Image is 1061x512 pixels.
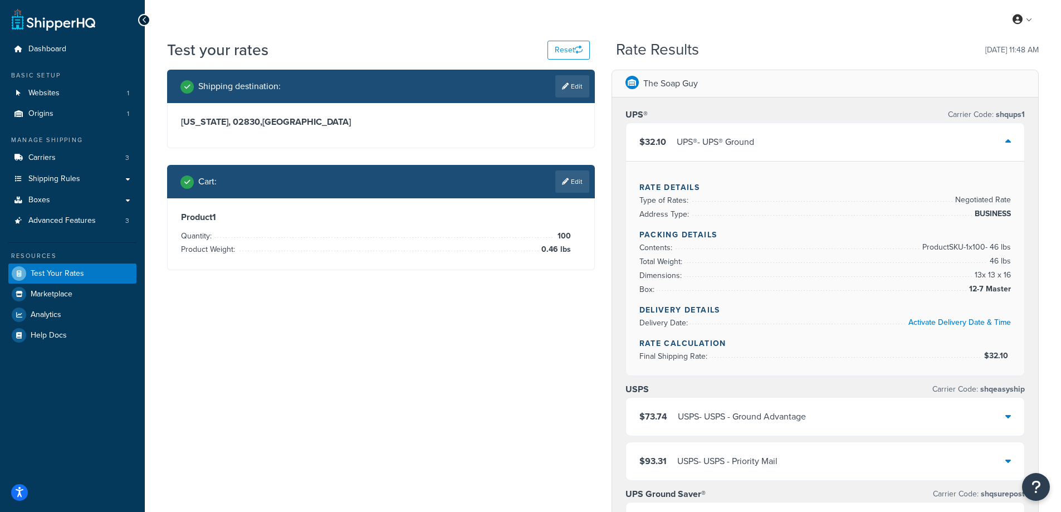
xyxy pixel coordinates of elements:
h4: Rate Details [639,182,1011,193]
span: $32.10 [984,350,1011,362]
div: USPS - USPS - Priority Mail [677,454,778,469]
span: shqups1 [994,109,1025,120]
span: $32.10 [639,135,666,148]
span: 3 [125,216,129,226]
h3: [US_STATE], 02830 , [GEOGRAPHIC_DATA] [181,116,581,128]
span: Analytics [31,310,61,320]
span: Test Your Rates [31,269,84,279]
h4: Rate Calculation [639,338,1011,349]
h3: UPS® [625,109,648,120]
span: Origins [28,109,53,119]
p: Carrier Code: [933,486,1025,502]
a: Help Docs [8,325,136,345]
span: $73.74 [639,410,667,423]
button: Reset [547,41,590,60]
span: 100 [555,230,571,243]
li: Websites [8,83,136,104]
span: Dimensions: [639,270,684,281]
span: Dashboard [28,45,66,54]
a: Dashboard [8,39,136,60]
span: Shipping Rules [28,174,80,184]
span: Carriers [28,153,56,163]
li: Origins [8,104,136,124]
h4: Delivery Details [639,304,1011,316]
li: Advanced Features [8,211,136,231]
button: Open Resource Center [1022,473,1050,501]
span: 1 [127,109,129,119]
div: Manage Shipping [8,135,136,145]
a: Edit [555,170,589,193]
span: 13 x 13 x 16 [972,269,1011,282]
div: USPS - USPS - Ground Advantage [678,409,806,425]
a: Carriers3 [8,148,136,168]
span: 1 [127,89,129,98]
h3: USPS [625,384,649,395]
span: Box: [639,284,657,295]
a: Activate Delivery Date & Time [908,316,1011,328]
div: Resources [8,251,136,261]
span: Total Weight: [639,256,685,267]
div: UPS® - UPS® Ground [677,134,754,150]
p: Carrier Code: [948,107,1025,123]
span: Final Shipping Rate: [639,350,710,362]
span: Delivery Date: [639,317,691,329]
h2: Cart : [198,177,217,187]
span: 12-7 Master [966,282,1011,296]
a: Edit [555,75,589,97]
p: Carrier Code: [932,382,1025,397]
a: Analytics [8,305,136,325]
span: Boxes [28,196,50,205]
span: Marketplace [31,290,72,299]
a: Test Your Rates [8,264,136,284]
a: Boxes [8,190,136,211]
span: Product SKU-1 x 100 - 46 lbs [920,241,1011,254]
a: Websites1 [8,83,136,104]
span: shqsurepost [979,488,1025,500]
h3: Product 1 [181,212,581,223]
span: Advanced Features [28,216,96,226]
p: [DATE] 11:48 AM [985,42,1039,58]
span: Websites [28,89,60,98]
span: Address Type: [639,208,692,220]
a: Shipping Rules [8,169,136,189]
a: Marketplace [8,284,136,304]
h2: Rate Results [616,41,699,58]
span: Help Docs [31,331,67,340]
span: $93.31 [639,455,667,467]
span: Negotiated Rate [952,193,1011,207]
span: BUSINESS [972,207,1011,221]
span: shqeasyship [978,383,1025,395]
li: Carriers [8,148,136,168]
h2: Shipping destination : [198,81,281,91]
span: 46 lbs [987,255,1011,268]
h3: UPS Ground Saver® [625,489,706,500]
a: Origins1 [8,104,136,124]
h1: Test your rates [167,39,268,61]
span: Contents: [639,242,675,253]
h4: Packing Details [639,229,1011,241]
a: Advanced Features3 [8,211,136,231]
p: The Soap Guy [643,76,698,91]
span: Type of Rates: [639,194,691,206]
span: 3 [125,153,129,163]
span: 0.46 lbs [539,243,571,256]
span: Product Weight: [181,243,238,255]
span: Quantity: [181,230,214,242]
div: Basic Setup [8,71,136,80]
